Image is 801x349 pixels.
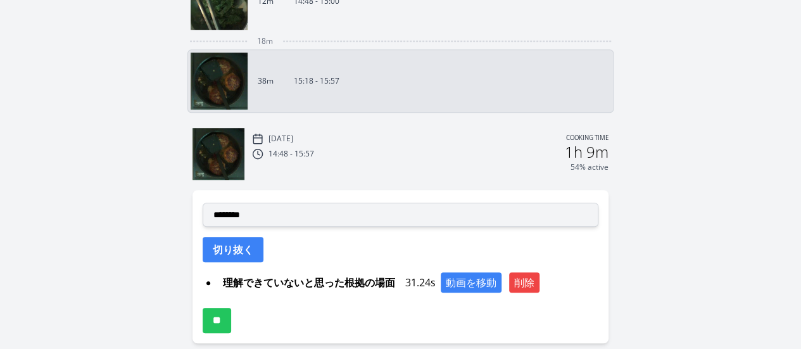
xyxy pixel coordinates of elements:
button: 動画を移動 [441,272,501,293]
button: 切り抜く [203,237,263,262]
div: 31.24s [218,272,598,293]
img: 250902061910_thumb.jpeg [191,53,248,110]
button: 削除 [509,272,539,293]
h2: 1h 9m [565,144,609,160]
span: 理解できていないと思った根拠の場面 [218,272,400,293]
p: 15:18 - 15:57 [294,76,339,86]
span: 18m [257,36,273,46]
p: [DATE] [268,134,293,144]
p: 14:48 - 15:57 [268,149,314,159]
img: 250902061910_thumb.jpeg [192,128,244,180]
p: 54% active [571,162,609,172]
p: Cooking time [566,133,609,144]
p: 38m [258,76,274,86]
